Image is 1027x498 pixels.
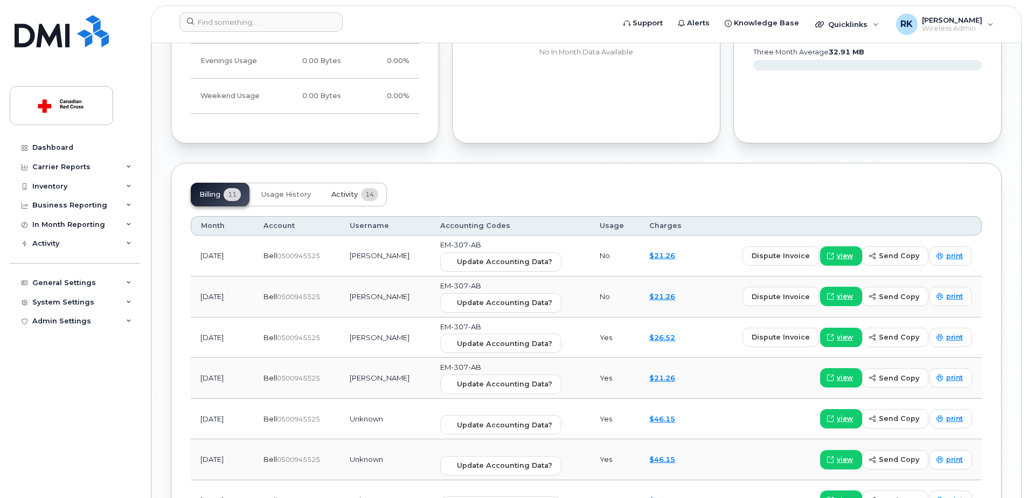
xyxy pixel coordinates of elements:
span: view [837,251,853,261]
button: send copy [862,409,928,428]
span: Support [633,18,663,29]
a: view [820,246,862,266]
span: 0500945525 [277,415,320,423]
a: view [820,368,862,388]
span: dispute invoice [752,251,810,261]
p: No In Month Data Available [472,47,700,57]
span: view [837,333,853,342]
a: print [929,450,972,469]
a: print [929,287,972,306]
span: send copy [879,454,919,465]
span: 0500945525 [277,252,320,260]
span: [PERSON_NAME] [922,16,982,24]
th: Charges [640,216,698,236]
span: Bell [263,333,277,342]
a: view [820,409,862,428]
a: print [929,409,972,428]
td: Yes [590,399,640,440]
span: print [946,333,963,342]
button: send copy [862,246,928,266]
span: 0500945525 [277,334,320,342]
span: EM-307-AB [440,281,481,290]
span: RK [900,18,913,31]
td: [DATE] [191,439,254,480]
div: Quicklinks [808,13,886,35]
td: [DATE] [191,317,254,358]
td: No [590,276,640,317]
span: Activity [331,190,358,199]
a: $21.26 [649,292,675,301]
td: Yes [590,358,640,399]
td: Evenings Usage [191,44,275,79]
span: Wireless Admin [922,24,982,33]
button: dispute invoice [743,328,819,347]
a: $26.52 [649,333,675,342]
button: Update Accounting Data? [440,293,561,313]
button: send copy [862,368,928,388]
span: view [837,292,853,301]
span: Update Accounting Data? [457,379,552,389]
td: Yes [590,439,640,480]
a: Alerts [670,12,717,34]
button: Update Accounting Data? [440,375,561,394]
a: Knowledge Base [717,12,807,34]
td: [PERSON_NAME] [340,317,430,358]
span: view [837,414,853,424]
td: Unknown [340,399,430,440]
a: print [929,328,972,347]
span: 0500945525 [277,374,320,382]
td: 0.00 Bytes [275,79,351,114]
span: Bell [263,414,277,423]
th: Account [254,216,340,236]
td: [PERSON_NAME] [340,236,430,276]
text: three month average [753,48,864,56]
td: [PERSON_NAME] [340,358,430,399]
span: print [946,251,963,261]
span: Update Accounting Data? [457,257,552,267]
span: send copy [879,332,919,342]
span: EM-307-AB [440,240,481,249]
span: EM-307-AB [440,363,481,371]
span: 0500945525 [277,455,320,464]
button: dispute invoice [743,287,819,306]
td: Yes [590,317,640,358]
span: Update Accounting Data? [457,298,552,308]
button: Update Accounting Data? [440,252,561,272]
span: Update Accounting Data? [457,338,552,349]
button: dispute invoice [743,246,819,266]
tr: Weekdays from 6:00pm to 8:00am [191,44,419,79]
span: Quicklinks [828,20,868,29]
span: 0500945525 [277,293,320,301]
tr: Friday from 6:00pm to Monday 8:00am [191,79,419,114]
td: 0.00 Bytes [275,44,351,79]
span: view [837,455,853,465]
td: [DATE] [191,399,254,440]
span: Knowledge Base [734,18,799,29]
span: print [946,455,963,465]
th: Usage [590,216,640,236]
a: view [820,450,862,469]
a: Support [616,12,670,34]
td: Unknown [340,439,430,480]
span: send copy [879,251,919,261]
span: Bell [263,292,277,301]
button: Update Accounting Data? [440,415,561,434]
span: view [837,373,853,383]
td: [DATE] [191,236,254,276]
span: print [946,292,963,301]
button: send copy [862,450,928,469]
span: send copy [879,413,919,424]
span: Bell [263,455,277,464]
td: [PERSON_NAME] [340,276,430,317]
button: send copy [862,287,928,306]
td: 0.00% [351,44,419,79]
a: view [820,328,862,347]
a: print [929,246,972,266]
span: 14 [361,188,378,201]
th: Month [191,216,254,236]
td: [DATE] [191,276,254,317]
a: $46.15 [649,455,675,464]
span: dispute invoice [752,292,810,302]
td: [DATE] [191,358,254,399]
input: Find something... [179,12,343,32]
